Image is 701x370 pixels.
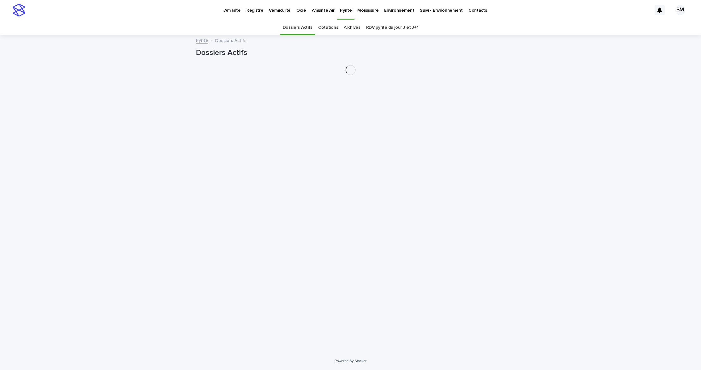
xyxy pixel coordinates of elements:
a: Pyrite [196,36,208,44]
div: SM [675,5,685,15]
a: Cotations [318,20,338,35]
a: Dossiers Actifs [283,20,312,35]
img: stacker-logo-s-only.png [13,4,25,16]
h1: Dossiers Actifs [196,48,505,57]
a: RDV pyrite du jour J et J+1 [366,20,419,35]
p: Dossiers Actifs [215,37,246,44]
a: Powered By Stacker [335,359,366,363]
a: Archives [344,20,360,35]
